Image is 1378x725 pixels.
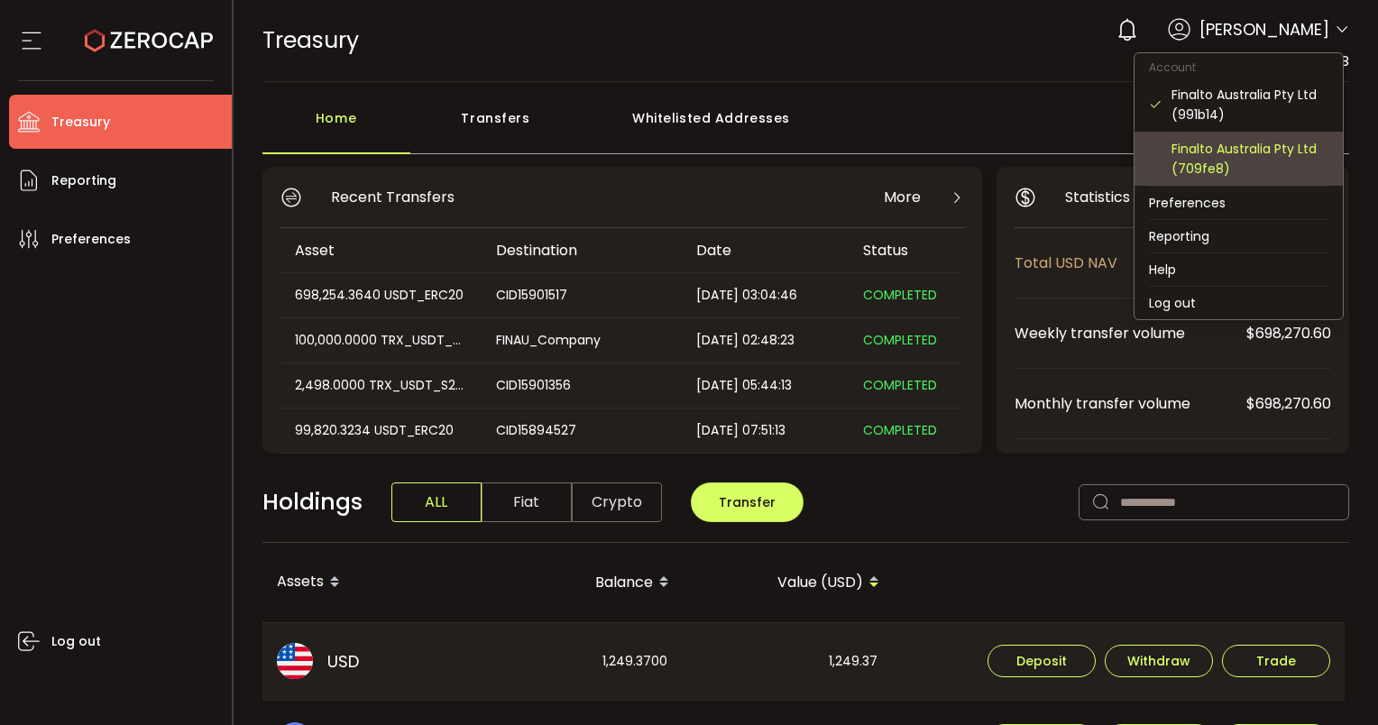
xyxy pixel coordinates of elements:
[482,330,680,351] div: FINAU_Company
[1015,322,1246,344] span: Weekly transfer volume
[280,375,480,396] div: 2,498.0000 TRX_USDT_S2UZ
[719,493,776,511] span: Transfer
[684,567,894,598] div: Value (USD)
[51,109,110,135] span: Treasury
[482,420,680,441] div: CID15894527
[1135,220,1343,252] li: Reporting
[482,240,682,261] div: Destination
[1288,638,1378,725] iframe: Chat Widget
[1222,645,1330,677] button: Trade
[1015,252,1272,274] span: Total USD NAV
[331,186,455,208] span: Recent Transfers
[262,100,410,154] div: Home
[1135,187,1343,219] li: Preferences
[572,482,662,522] span: Crypto
[1105,645,1213,677] button: Withdraw
[682,285,849,306] div: [DATE] 03:04:46
[849,240,961,261] div: Status
[1237,50,1349,71] span: Client Trust B2B
[262,567,473,598] div: Assets
[1135,287,1343,319] li: Log out
[1016,655,1067,667] span: Deposit
[1127,655,1190,667] span: Withdraw
[582,100,841,154] div: Whitelisted Addresses
[682,420,849,441] div: [DATE] 07:51:13
[280,420,480,441] div: 99,820.3234 USDT_ERC20
[1135,60,1210,75] span: Account
[682,375,849,396] div: [DATE] 05:44:13
[51,629,101,655] span: Log out
[1065,186,1130,208] span: Statistics
[1171,85,1328,124] div: Finalto Australia Pty Ltd (991b14)
[682,240,849,261] div: Date
[482,482,572,522] span: Fiat
[51,168,116,194] span: Reporting
[327,649,359,674] span: USD
[1199,17,1329,41] span: [PERSON_NAME]
[684,623,892,701] div: 1,249.37
[391,482,482,522] span: ALL
[473,567,684,598] div: Balance
[482,375,680,396] div: CID15901356
[1246,322,1331,344] span: $698,270.60
[1246,392,1331,415] span: $698,270.60
[262,485,363,519] span: Holdings
[410,100,582,154] div: Transfers
[1015,392,1246,415] span: Monthly transfer volume
[280,240,482,261] div: Asset
[280,285,480,306] div: 698,254.3640 USDT_ERC20
[1256,655,1296,667] span: Trade
[1135,253,1343,286] li: Help
[51,226,131,252] span: Preferences
[1171,139,1328,179] div: Finalto Australia Pty Ltd (709fe8)
[473,623,682,701] div: 1,249.3700
[277,643,313,679] img: usd_portfolio.svg
[482,285,680,306] div: CID15901517
[863,376,937,394] span: COMPLETED
[884,186,921,208] span: More
[863,331,937,349] span: COMPLETED
[691,482,804,522] button: Transfer
[682,330,849,351] div: [DATE] 02:48:23
[988,645,1096,677] button: Deposit
[863,286,937,304] span: COMPLETED
[262,24,359,56] span: Treasury
[280,330,480,351] div: 100,000.0000 TRX_USDT_S2UZ
[863,421,937,439] span: COMPLETED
